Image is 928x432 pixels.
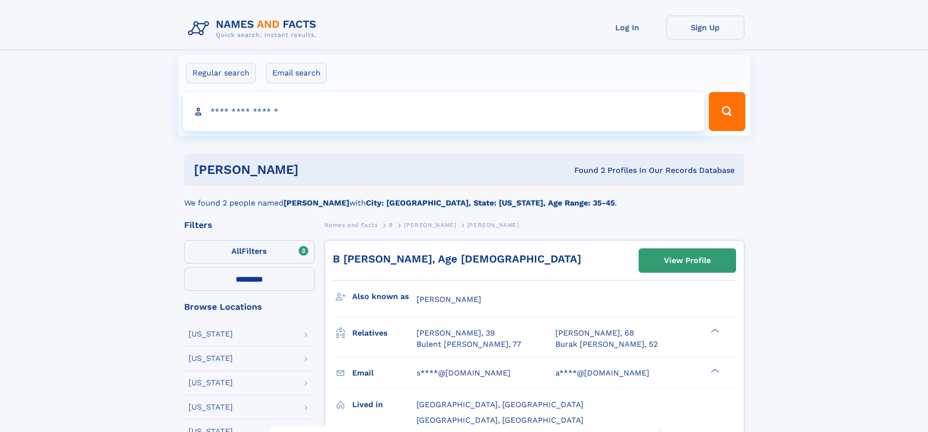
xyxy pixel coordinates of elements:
a: Burak [PERSON_NAME], 52 [555,339,658,350]
a: Bulent [PERSON_NAME], 77 [417,339,521,350]
a: Sign Up [666,16,744,39]
h3: Lived in [352,396,417,413]
a: [PERSON_NAME] [404,219,456,231]
a: B [389,219,393,231]
span: All [231,246,242,256]
h3: Email [352,365,417,381]
h3: Also known as [352,288,417,305]
div: View Profile [664,249,711,272]
a: Log In [588,16,666,39]
div: ❯ [708,367,720,374]
div: [US_STATE] [189,379,233,387]
a: [PERSON_NAME], 68 [555,328,634,338]
span: [PERSON_NAME] [467,222,519,228]
img: Logo Names and Facts [184,16,324,42]
label: Filters [184,240,315,263]
div: Browse Locations [184,302,315,311]
div: [US_STATE] [189,355,233,362]
b: City: [GEOGRAPHIC_DATA], State: [US_STATE], Age Range: 35-45 [366,198,615,207]
input: search input [183,92,705,131]
span: [PERSON_NAME] [404,222,456,228]
h1: [PERSON_NAME] [194,164,436,176]
h3: Relatives [352,325,417,341]
div: ❯ [708,328,720,334]
div: [US_STATE] [189,403,233,411]
button: Search Button [709,92,745,131]
div: Found 2 Profiles In Our Records Database [436,165,735,176]
label: Regular search [186,63,256,83]
div: Filters [184,221,315,229]
span: B [389,222,393,228]
a: B [PERSON_NAME], Age [DEMOGRAPHIC_DATA] [333,253,581,265]
span: [GEOGRAPHIC_DATA], [GEOGRAPHIC_DATA] [417,400,584,409]
label: Email search [266,63,327,83]
b: [PERSON_NAME] [284,198,349,207]
a: [PERSON_NAME], 39 [417,328,495,338]
span: [GEOGRAPHIC_DATA], [GEOGRAPHIC_DATA] [417,415,584,425]
a: Names and Facts [324,219,378,231]
span: [PERSON_NAME] [417,295,481,304]
a: View Profile [639,249,736,272]
div: [US_STATE] [189,330,233,338]
div: We found 2 people named with . [184,186,744,209]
